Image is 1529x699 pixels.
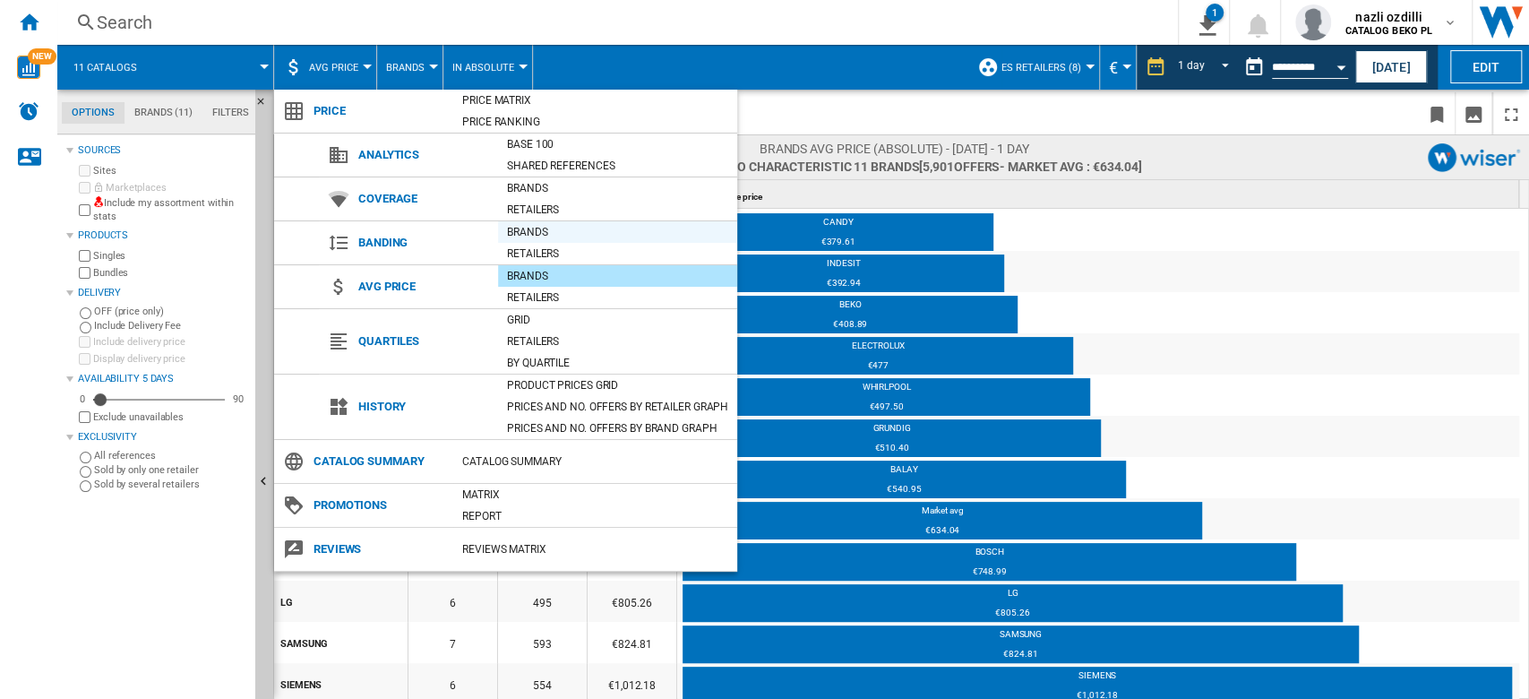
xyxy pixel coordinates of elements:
[498,289,737,306] div: Retailers
[498,135,737,153] div: Base 100
[498,398,737,416] div: Prices and No. offers by retailer graph
[498,311,737,329] div: Grid
[498,179,737,197] div: Brands
[453,453,737,470] div: Catalog Summary
[498,267,737,285] div: Brands
[498,201,737,219] div: Retailers
[453,486,737,504] div: Matrix
[453,540,737,558] div: REVIEWS Matrix
[453,91,737,109] div: Price Matrix
[349,274,498,299] span: Avg price
[498,223,737,241] div: Brands
[453,507,737,525] div: Report
[305,449,453,474] span: Catalog Summary
[498,376,737,394] div: Product prices grid
[349,186,498,211] span: Coverage
[305,493,453,518] span: Promotions
[349,230,498,255] span: Banding
[498,245,737,263] div: Retailers
[349,394,498,419] span: History
[305,99,453,124] span: Price
[498,157,737,175] div: Shared references
[349,329,498,354] span: Quartiles
[498,419,737,437] div: Prices and No. offers by brand graph
[305,537,453,562] span: Reviews
[498,354,737,372] div: By quartile
[498,332,737,350] div: Retailers
[453,113,737,131] div: Price Ranking
[349,142,498,168] span: Analytics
